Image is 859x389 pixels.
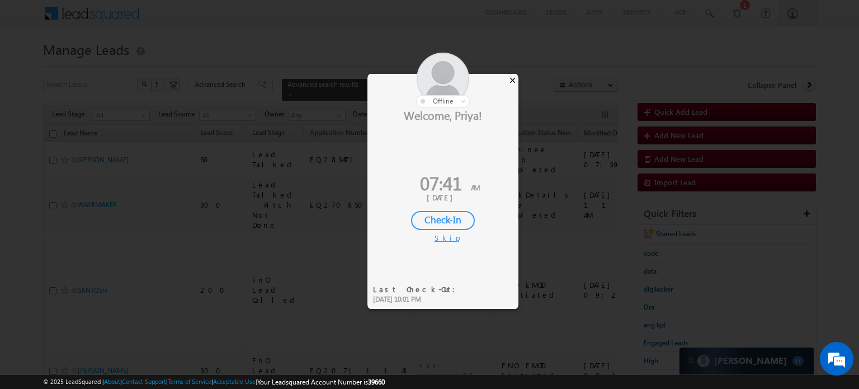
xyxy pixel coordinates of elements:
[373,294,462,304] div: [DATE] 10:01 PM
[168,378,211,385] a: Terms of Service
[471,182,480,192] span: AM
[507,74,518,86] div: ×
[433,97,453,105] span: offline
[420,170,462,195] span: 07:41
[122,378,166,385] a: Contact Support
[213,378,256,385] a: Acceptable Use
[376,193,510,203] div: [DATE]
[43,377,385,387] span: © 2025 LeadSquared | | | | |
[368,378,385,386] span: 39660
[411,211,475,230] div: Check-In
[367,107,518,122] div: Welcome, Priya!
[257,378,385,386] span: Your Leadsquared Account Number is
[373,284,462,294] div: Last Check-Out:
[104,378,120,385] a: About
[435,233,451,243] div: Skip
